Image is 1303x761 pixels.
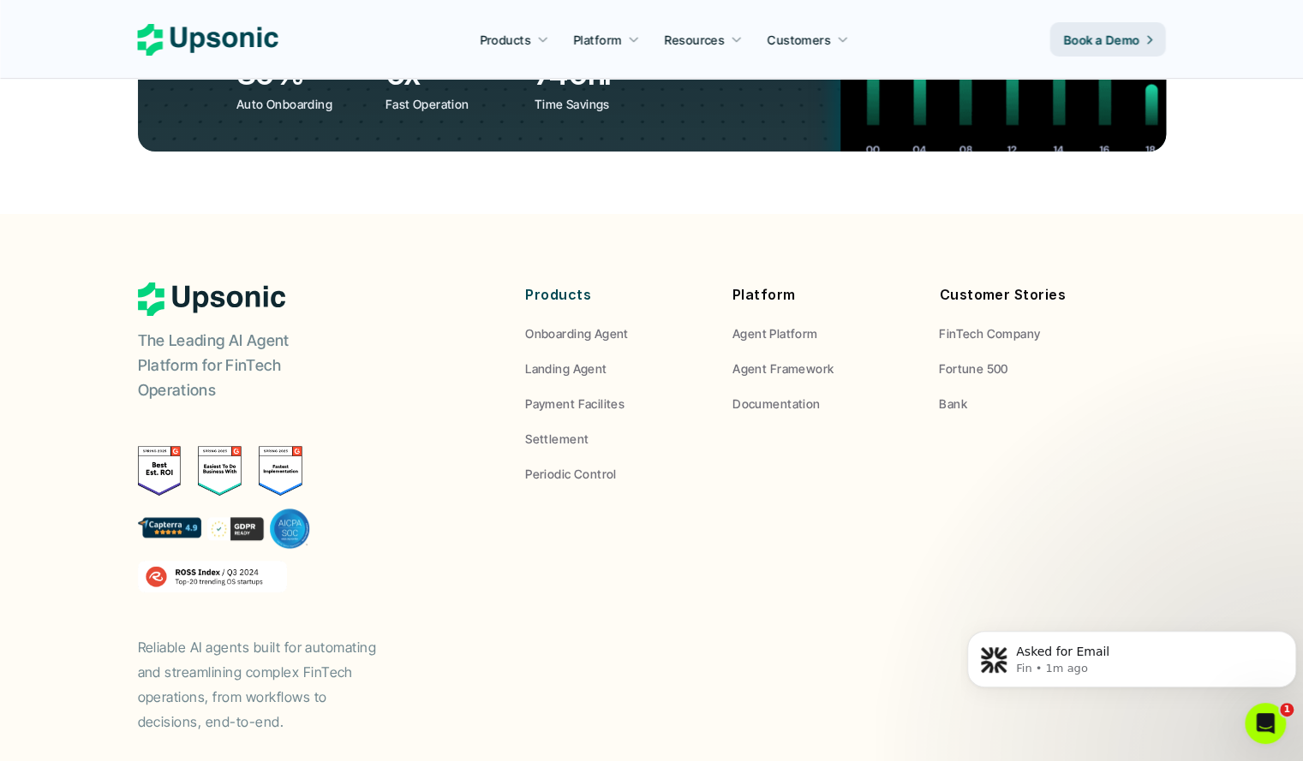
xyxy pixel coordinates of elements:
[732,324,818,342] p: Agent Platform
[1050,22,1166,56] a: Book a Demo
[525,465,617,483] p: Periodic Control
[525,395,707,413] a: Payment Facilites
[1245,703,1286,744] iframe: Intercom live chat
[1064,31,1140,49] p: Book a Demo
[525,465,707,483] a: Periodic Control
[960,595,1303,715] iframe: Intercom notifications message
[236,95,373,113] p: Auto Onboarding
[939,324,1040,342] p: FinTech Company
[525,282,707,307] p: Products
[768,31,831,49] p: Customers
[525,324,629,342] p: Onboarding Agent
[525,324,707,342] a: Onboarding Agent
[525,360,707,378] a: Landing Agent
[386,95,522,113] p: Fast Operation
[939,395,967,413] p: Bank
[939,360,1008,378] p: Fortune 500
[138,635,395,734] p: Reliable AI agents built for automating and streamlining complex FinTech operations, from workflo...
[1280,703,1294,716] span: 1
[939,282,1121,307] p: Customer Stories
[480,31,530,49] p: Products
[525,360,607,378] p: Landing Agent
[525,430,707,448] a: Settlement
[732,395,914,413] a: Documentation
[732,395,820,413] p: Documentation
[469,24,559,55] a: Products
[573,31,621,49] p: Platform
[665,31,725,49] p: Resources
[138,329,352,402] p: The Leading AI Agent Platform for FinTech Operations
[732,360,834,378] p: Agent Framework
[732,282,914,307] p: Platform
[525,430,589,448] p: Settlement
[535,95,671,113] p: Time Savings
[525,395,625,413] p: Payment Facilites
